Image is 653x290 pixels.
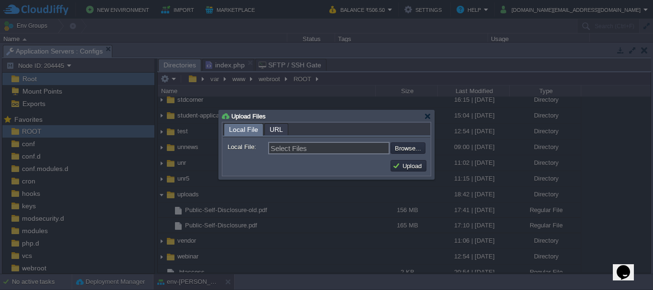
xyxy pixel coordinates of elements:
span: URL [270,124,283,135]
iframe: chat widget [613,252,643,280]
span: Local File [229,124,258,136]
label: Local File: [228,142,267,152]
span: Upload Files [231,113,266,120]
button: Upload [392,161,424,170]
